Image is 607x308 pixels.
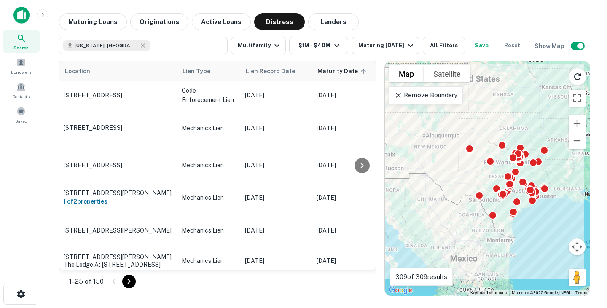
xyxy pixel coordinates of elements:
th: Maturity Date [312,61,384,81]
button: Distress [254,13,305,30]
a: Contacts [3,79,40,102]
button: Keyboard shortcuts [470,290,507,296]
button: All Filters [423,37,465,54]
img: capitalize-icon.png [13,7,30,24]
p: [STREET_ADDRESS] [64,161,173,169]
p: [DATE] [245,256,308,265]
p: [DATE] [245,161,308,170]
a: Saved [3,103,40,126]
p: [DATE] [245,91,308,100]
div: Maturing [DATE] [358,40,416,51]
span: Location [64,66,90,76]
button: [US_STATE], [GEOGRAPHIC_DATA] [59,37,228,54]
p: [STREET_ADDRESS][PERSON_NAME] The lodge at [STREET_ADDRESS] [64,253,173,268]
p: [DATE] [245,123,308,133]
span: Contacts [13,93,30,100]
button: Zoom out [569,132,586,149]
p: [DATE] [317,226,380,235]
a: Terms (opens in new tab) [575,290,587,295]
span: Saved [15,118,27,124]
button: Active Loans [192,13,251,30]
button: Maturing [DATE] [352,37,419,54]
p: Mechanics Lien [182,161,236,170]
button: Reload search area [569,68,586,86]
th: Location [59,61,177,81]
button: Toggle fullscreen view [569,90,586,107]
button: Multifamily [231,37,286,54]
button: Map camera controls [569,238,586,255]
p: 309 of 309 results [395,272,447,282]
button: Save your search to get updates of matches that match your search criteria. [468,37,495,54]
h6: 1 of 2 properties [64,197,173,206]
a: Borrowers [3,54,40,77]
div: 0 0 [385,61,590,296]
p: Mechanics Lien [182,123,236,133]
p: [DATE] [317,256,380,265]
span: Search [13,44,29,51]
a: Search [3,30,40,53]
p: [DATE] [317,161,380,170]
h6: Show Map [534,41,566,51]
button: Lenders [308,13,359,30]
p: [STREET_ADDRESS] [64,124,173,131]
span: Maturity Date [317,66,369,76]
p: 1–25 of 150 [69,276,104,287]
button: Zoom in [569,115,586,132]
span: [US_STATE], [GEOGRAPHIC_DATA] [75,42,138,49]
th: Lien Type [177,61,241,81]
p: Mechanics Lien [182,256,236,265]
p: Remove Boundary [394,90,457,100]
button: Show satellite imagery [424,65,470,82]
p: [STREET_ADDRESS] [64,91,173,99]
a: Open this area in Google Maps (opens a new window) [387,285,415,296]
span: Borrowers [11,69,31,75]
span: Lien Record Date [246,66,295,76]
span: Lien Type [183,66,221,76]
span: Map data ©2025 Google, INEGI [512,290,570,295]
button: Maturing Loans [59,13,127,30]
p: [DATE] [317,91,380,100]
p: [DATE] [245,193,308,202]
button: Show street map [389,65,424,82]
th: Lien Record Date [241,61,312,81]
button: $1M - $40M [289,37,348,54]
img: Google [387,285,415,296]
p: Mechanics Lien [182,226,236,235]
button: Reset [499,37,526,54]
iframe: Chat Widget [565,241,607,281]
p: [DATE] [245,226,308,235]
p: Code Enforecement Lien [182,86,236,104]
button: Originations [130,13,188,30]
p: [STREET_ADDRESS][PERSON_NAME] [64,189,173,197]
p: [DATE] [317,123,380,133]
button: Go to next page [122,275,136,288]
p: [STREET_ADDRESS][PERSON_NAME] [64,227,173,234]
p: Mechanics Lien [182,193,236,202]
p: [DATE] [317,193,380,202]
